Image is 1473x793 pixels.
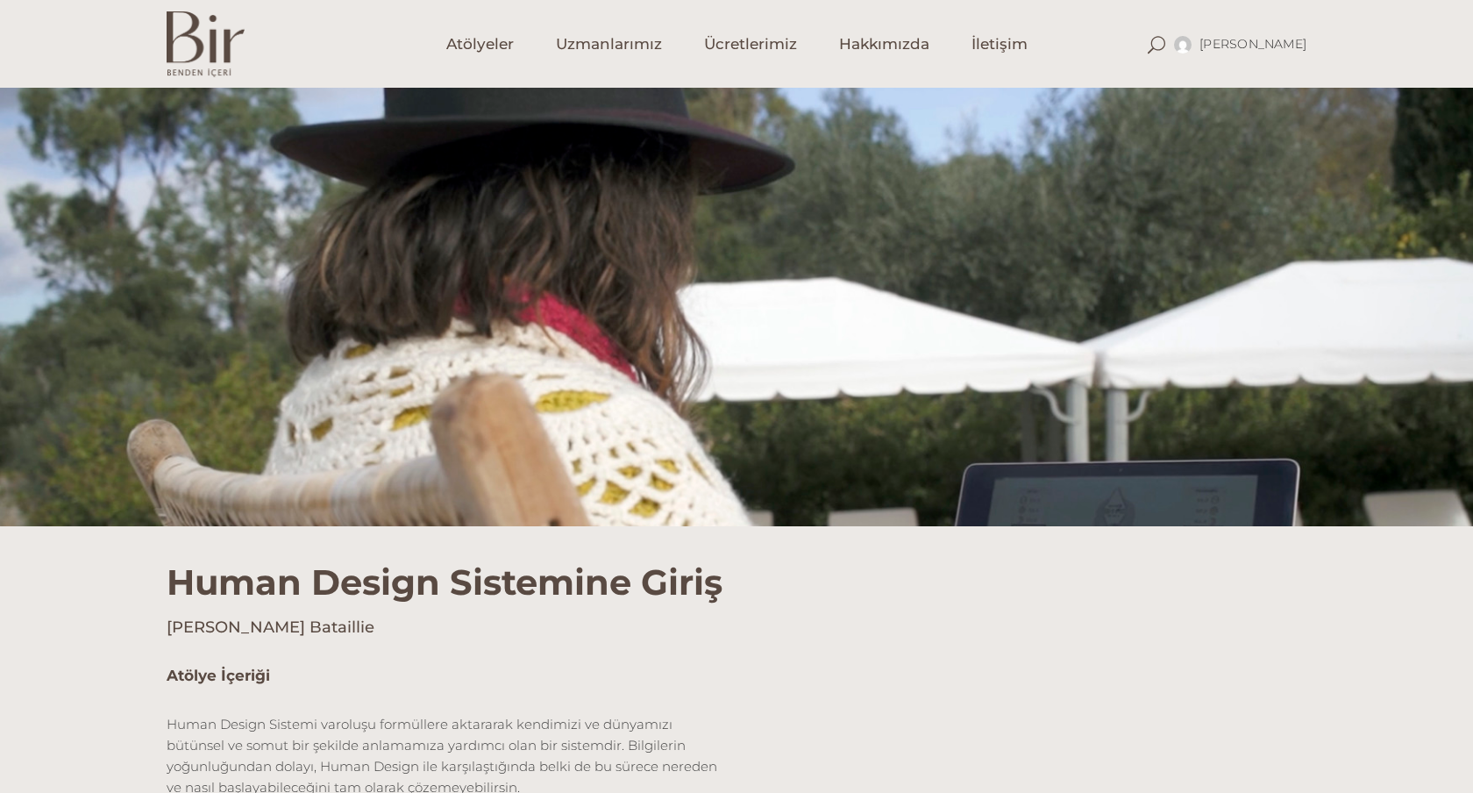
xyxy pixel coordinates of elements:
h1: Human Design Sistemine Giriş [167,526,1306,604]
span: İletişim [971,34,1028,54]
span: Ücretlerimiz [704,34,797,54]
span: Atölyeler [446,34,514,54]
h5: Atölye İçeriği [167,665,723,688]
span: Uzmanlarımız [556,34,662,54]
h4: [PERSON_NAME] Bataillie [167,617,1306,639]
span: Hakkımızda [839,34,929,54]
span: [PERSON_NAME] [1199,36,1306,52]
